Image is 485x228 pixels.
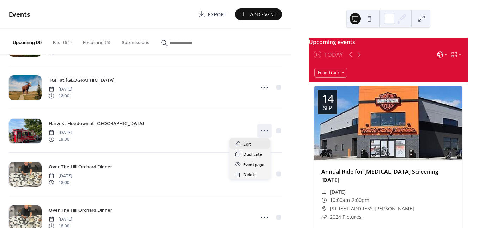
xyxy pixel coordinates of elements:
[49,207,112,214] span: Over The Hill Orchard Dinner
[49,93,72,99] span: 18:00
[208,11,227,18] span: Export
[321,196,327,204] div: ​
[330,204,414,213] span: [STREET_ADDRESS][PERSON_NAME]
[321,213,327,221] div: ​
[243,141,251,148] span: Edit
[330,188,346,196] span: [DATE]
[243,161,265,168] span: Event page
[352,196,369,204] span: 2:00pm
[49,216,72,223] span: [DATE]
[193,8,232,20] a: Export
[47,29,77,54] button: Past (64)
[330,214,362,220] a: 2024 Pictures
[49,206,112,214] a: Over The Hill Orchard Dinner
[330,196,350,204] span: 10:00am
[49,76,115,84] a: TGIF at [GEOGRAPHIC_DATA]
[350,196,352,204] span: -
[309,38,468,46] div: Upcoming events
[49,163,112,171] a: Over The Hill Orchard Dinner
[323,105,332,111] div: Sep
[49,77,115,84] span: TGIF at [GEOGRAPHIC_DATA]
[321,168,438,184] a: Annual Ride for [MEDICAL_DATA] Screening [DATE]
[9,8,30,21] span: Events
[49,130,72,136] span: [DATE]
[243,171,257,179] span: Delete
[321,188,327,196] div: ​
[7,29,47,54] button: Upcoming (8)
[322,93,334,104] div: 14
[49,136,72,142] span: 19:00
[49,119,144,128] a: Harvest Hoedown at [GEOGRAPHIC_DATA]
[235,8,282,20] button: Add Event
[49,164,112,171] span: Over The Hill Orchard Dinner
[116,29,155,54] button: Submissions
[49,173,72,179] span: [DATE]
[250,11,277,18] span: Add Event
[49,179,72,186] span: 18:00
[321,204,327,213] div: ​
[49,86,72,93] span: [DATE]
[77,29,116,54] button: Recurring (6)
[243,151,262,158] span: Duplicate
